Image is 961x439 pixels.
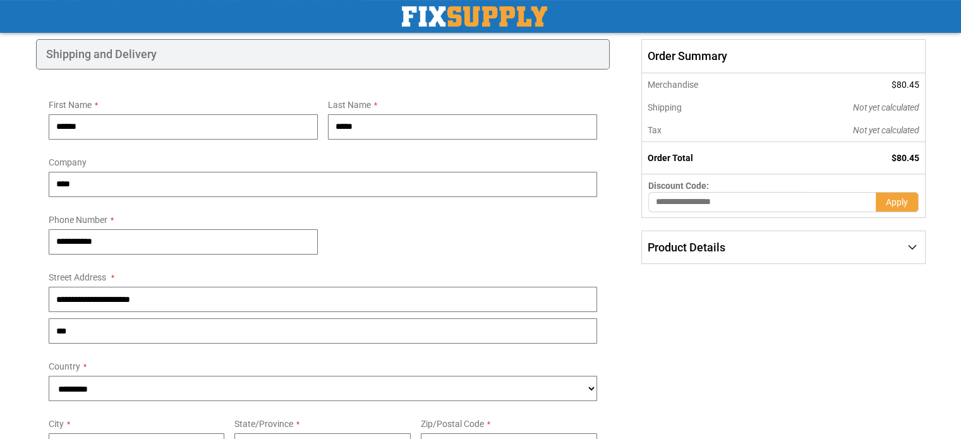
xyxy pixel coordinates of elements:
span: State/Province [234,419,293,429]
span: Discount Code: [648,181,709,191]
th: Tax [642,119,768,142]
span: Country [49,361,80,371]
span: First Name [49,100,92,110]
span: City [49,419,64,429]
span: $80.45 [891,80,919,90]
span: Street Address [49,272,106,282]
a: store logo [402,6,547,27]
button: Apply [876,192,919,212]
th: Merchandise [642,73,768,96]
span: Product Details [648,241,725,254]
span: Not yet calculated [853,125,919,135]
span: $80.45 [891,153,919,163]
div: Shipping and Delivery [36,39,610,69]
strong: Order Total [648,153,693,163]
span: Company [49,157,87,167]
span: Last Name [328,100,371,110]
span: Phone Number [49,215,107,225]
img: Fix Industrial Supply [402,6,547,27]
span: Not yet calculated [853,102,919,112]
span: Shipping [648,102,682,112]
span: Order Summary [641,39,925,73]
span: Apply [886,197,908,207]
span: Zip/Postal Code [421,419,484,429]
